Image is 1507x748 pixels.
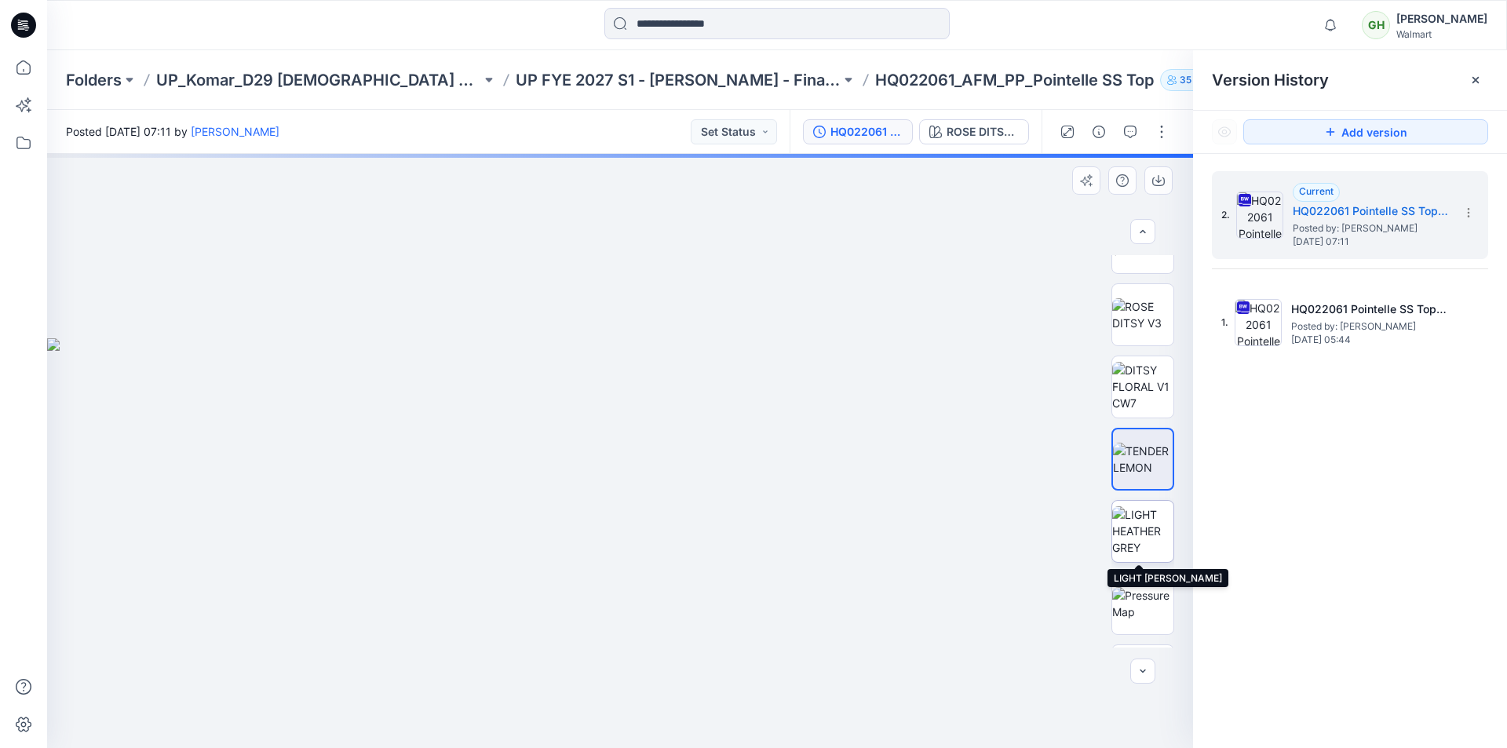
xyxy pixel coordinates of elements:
[1221,316,1228,330] span: 1.
[47,338,1193,748] img: eyJhbGciOiJIUzI1NiIsImtpZCI6IjAiLCJzbHQiOiJzZXMiLCJ0eXAiOiJKV1QifQ.eyJkYXRhIjp7InR5cGUiOiJzdG9yYW...
[66,123,279,140] span: Posted [DATE] 07:11 by
[1396,28,1487,40] div: Walmart
[1299,185,1334,197] span: Current
[919,119,1029,144] button: ROSE DITSY V3 CW9
[1221,208,1230,222] span: 2.
[1212,119,1237,144] button: Show Hidden Versions
[1291,319,1448,334] span: Posted by: Gayan Hettiarachchi
[66,69,122,91] a: Folders
[1212,71,1329,89] span: Version History
[875,69,1154,91] p: HQ022061_AFM_PP_Pointelle SS Top
[1160,69,1211,91] button: 35
[191,125,279,138] a: [PERSON_NAME]
[947,123,1019,140] div: ROSE DITSY V3 CW9
[1362,11,1390,39] div: GH
[1243,119,1488,144] button: Add version
[1180,71,1191,89] p: 35
[1112,362,1173,411] img: DITSY FLORAL V1 CW7
[516,69,841,91] a: UP FYE 2027 S1 - [PERSON_NAME] - Final Approval Board
[1293,236,1450,247] span: [DATE] 07:11
[1469,74,1482,86] button: Close
[1291,334,1448,345] span: [DATE] 05:44
[1293,221,1450,236] span: Posted by: Gayan Hettiarachchi
[1112,587,1173,620] img: Pressure Map
[1396,9,1487,28] div: [PERSON_NAME]
[1293,202,1450,221] h5: HQ022061 Pointelle SS Top_MISSY
[1236,192,1283,239] img: HQ022061 Pointelle SS Top_MISSY
[1112,506,1173,556] img: LIGHT HEATHER GREY
[803,119,913,144] button: HQ022061 Pointelle SS Top_MISSY
[1086,119,1111,144] button: Details
[1235,299,1282,346] img: HQ022061 Pointelle SS Top_PLUS
[1112,298,1173,331] img: ROSE DITSY V3
[156,69,481,91] a: UP_Komar_D29 [DEMOGRAPHIC_DATA] Sleep
[1291,300,1448,319] h5: HQ022061 Pointelle SS Top_PLUS
[1113,443,1173,476] img: TENDER LEMON
[830,123,903,140] div: HQ022061 Pointelle SS Top_MISSY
